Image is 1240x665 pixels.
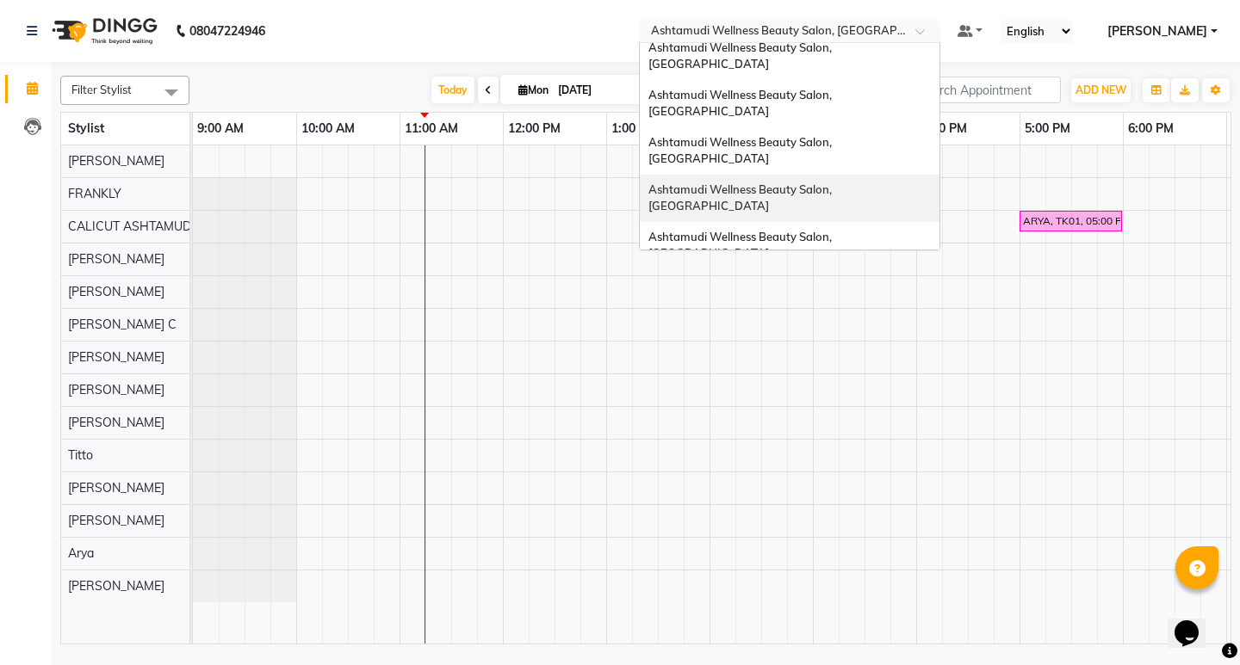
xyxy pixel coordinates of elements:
[431,77,474,103] span: Today
[68,120,104,136] span: Stylist
[68,284,164,299] span: [PERSON_NAME]
[68,545,94,561] span: Arya
[910,77,1061,103] input: Search Appointment
[400,116,462,141] a: 11:00 AM
[639,42,940,250] ng-dropdown-panel: Options list
[1076,83,1126,96] span: ADD NEW
[648,135,834,166] span: Ashtamudi Wellness Beauty Salon, [GEOGRAPHIC_DATA]
[1107,22,1207,40] span: [PERSON_NAME]
[68,447,93,463] span: Titto
[68,317,177,332] span: [PERSON_NAME] C
[68,186,121,201] span: FRANKLY
[68,480,164,496] span: [PERSON_NAME]
[553,77,639,103] input: 2025-09-01
[68,513,164,528] span: [PERSON_NAME]
[68,219,195,234] span: CALICUT ASHTAMUDI
[1168,596,1223,648] iframe: chat widget
[297,116,359,141] a: 10:00 AM
[68,415,164,430] span: [PERSON_NAME]
[648,182,834,213] span: Ashtamudi Wellness Beauty Salon, [GEOGRAPHIC_DATA]
[189,7,265,55] b: 08047224946
[68,578,164,594] span: [PERSON_NAME]
[68,382,164,397] span: [PERSON_NAME]
[68,349,164,365] span: [PERSON_NAME]
[44,7,162,55] img: logo
[193,116,248,141] a: 9:00 AM
[68,153,164,169] span: [PERSON_NAME]
[917,116,971,141] a: 4:00 PM
[514,83,553,96] span: Mon
[607,116,661,141] a: 1:00 PM
[1071,78,1131,102] button: ADD NEW
[71,83,132,96] span: Filter Stylist
[648,230,834,261] span: Ashtamudi Wellness Beauty Salon, [GEOGRAPHIC_DATA]
[1021,213,1120,229] div: ARYA, TK01, 05:00 PM-06:00 PM, Hair Spa
[1020,116,1075,141] a: 5:00 PM
[504,116,565,141] a: 12:00 PM
[1124,116,1178,141] a: 6:00 PM
[68,251,164,267] span: [PERSON_NAME]
[648,88,834,119] span: Ashtamudi Wellness Beauty Salon, [GEOGRAPHIC_DATA]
